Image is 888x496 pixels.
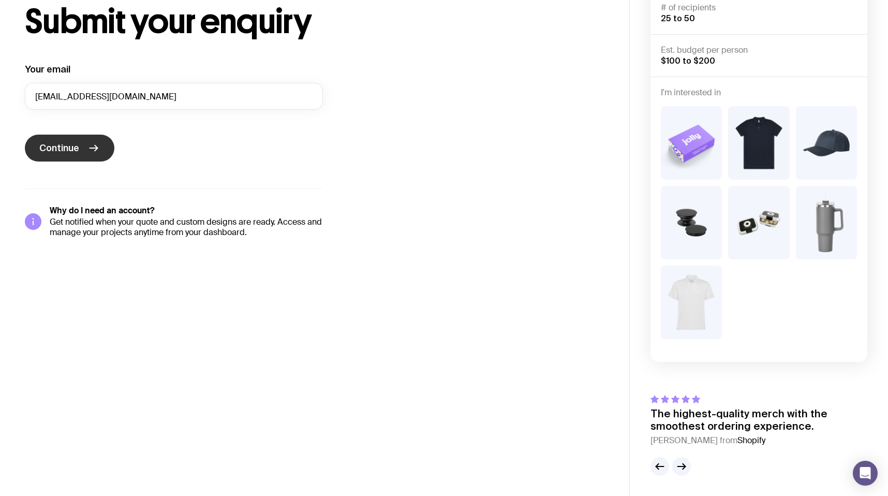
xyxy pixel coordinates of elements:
[25,5,373,38] h1: Submit your enquiry
[737,435,765,446] span: Shopify
[661,13,695,23] span: 25 to 50
[661,45,857,55] h4: Est. budget per person
[650,407,867,432] p: The highest-quality merch with the smoothest ordering experience.
[853,461,878,486] div: Open Intercom Messenger
[650,434,867,447] cite: [PERSON_NAME] from
[50,217,323,238] p: Get notified when your quote and custom designs are ready. Access and manage your projects anytim...
[25,135,114,162] button: Continue
[25,63,70,76] label: Your email
[661,3,857,13] h4: # of recipients
[25,83,323,110] input: you@email.com
[39,142,79,154] span: Continue
[50,206,323,216] h5: Why do I need an account?
[661,56,715,65] span: $100 to $200
[661,87,857,98] h4: I'm interested in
